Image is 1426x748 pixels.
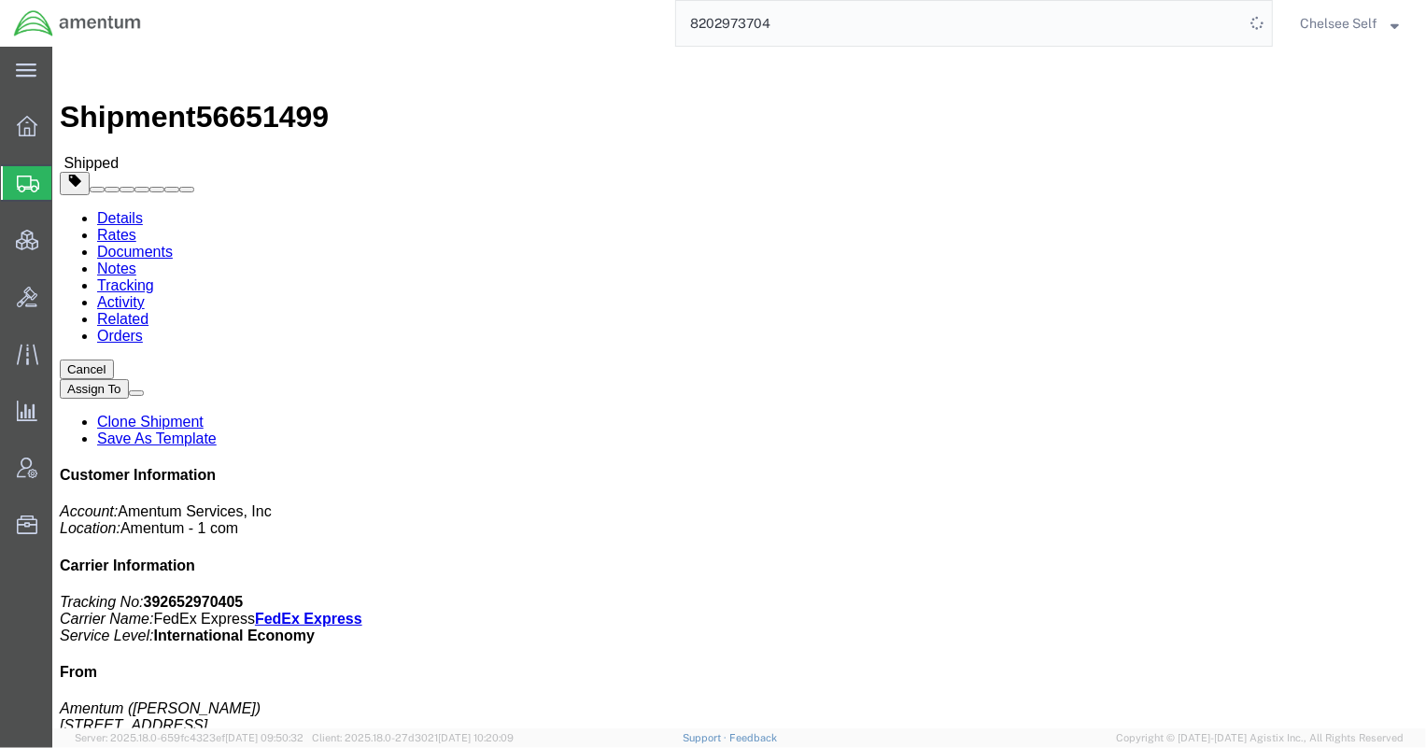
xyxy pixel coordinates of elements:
span: Server: 2025.18.0-659fc4323ef [75,732,304,743]
a: Feedback [729,732,777,743]
a: Support [683,732,729,743]
span: Copyright © [DATE]-[DATE] Agistix Inc., All Rights Reserved [1116,730,1404,746]
iframe: FS Legacy Container [52,47,1426,728]
span: Chelsee Self [1300,13,1377,34]
img: logo [13,9,142,37]
input: Search for shipment number, reference number [676,1,1244,46]
span: Client: 2025.18.0-27d3021 [312,732,514,743]
span: [DATE] 10:20:09 [438,732,514,743]
button: Chelsee Self [1299,12,1400,35]
span: [DATE] 09:50:32 [225,732,304,743]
